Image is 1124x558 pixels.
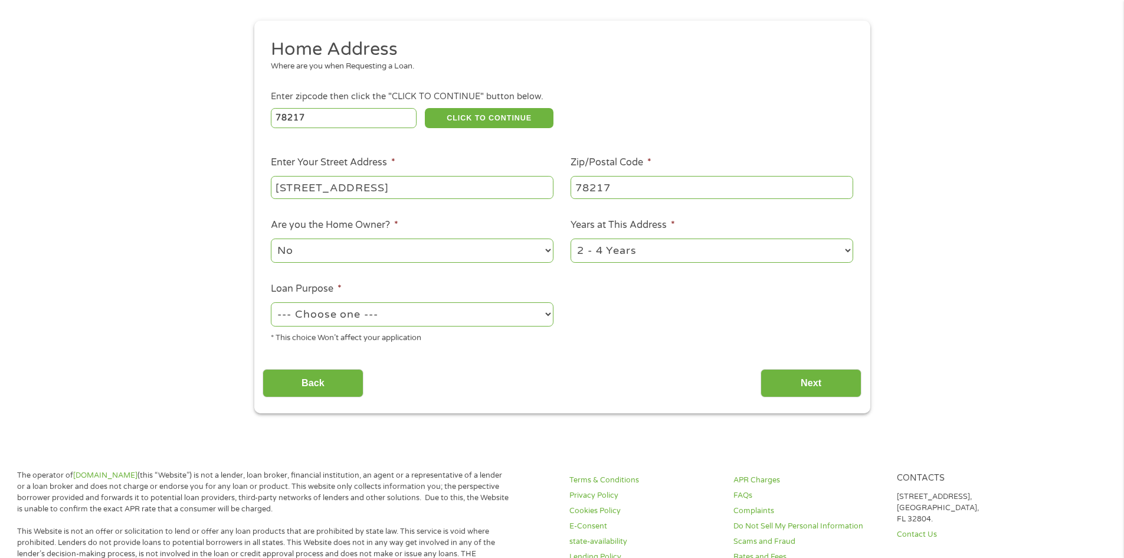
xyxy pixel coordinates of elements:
label: Years at This Address [571,219,675,231]
a: Contact Us [897,529,1047,540]
label: Loan Purpose [271,283,342,295]
a: Do Not Sell My Personal Information [733,521,883,532]
div: * This choice Won’t affect your application [271,328,553,344]
input: Back [263,369,363,398]
a: [DOMAIN_NAME] [73,471,137,480]
a: Privacy Policy [569,490,719,501]
p: [STREET_ADDRESS], [GEOGRAPHIC_DATA], FL 32804. [897,491,1047,525]
label: Are you the Home Owner? [271,219,398,231]
p: The operator of (this “Website”) is not a lender, loan broker, financial institution, an agent or... [17,470,509,515]
div: Enter zipcode then click the "CLICK TO CONTINUE" button below. [271,90,853,103]
a: state-availability [569,536,719,547]
input: Enter Zipcode (e.g 01510) [271,108,417,128]
a: Cookies Policy [569,505,719,517]
input: Next [761,369,861,398]
a: Terms & Conditions [569,475,719,486]
a: APR Charges [733,475,883,486]
h2: Home Address [271,38,844,61]
label: Enter Your Street Address [271,156,395,169]
div: Where are you when Requesting a Loan. [271,61,844,73]
h4: Contacts [897,473,1047,484]
button: CLICK TO CONTINUE [425,108,553,128]
input: 1 Main Street [271,176,553,198]
a: Complaints [733,505,883,517]
a: Scams and Fraud [733,536,883,547]
label: Zip/Postal Code [571,156,651,169]
a: FAQs [733,490,883,501]
a: E-Consent [569,521,719,532]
